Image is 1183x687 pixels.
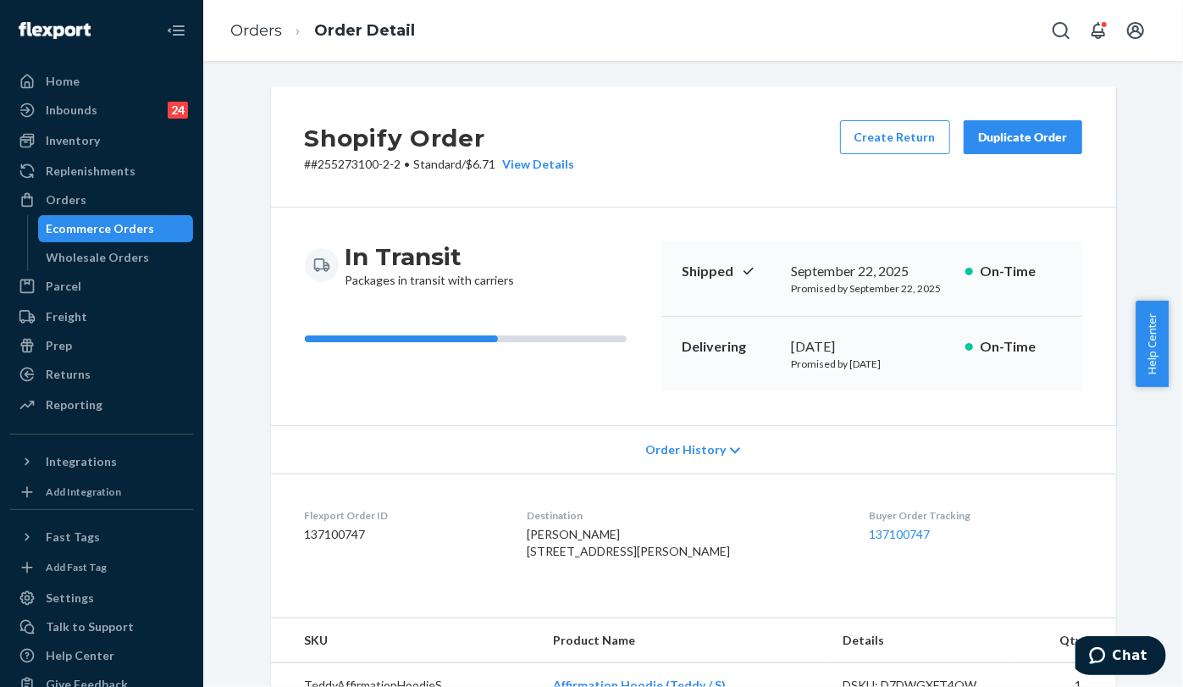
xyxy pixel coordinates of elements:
[38,215,194,242] a: Ecommerce Orders
[10,642,193,669] a: Help Center
[10,303,193,330] a: Freight
[405,157,411,171] span: •
[46,366,91,383] div: Returns
[792,281,952,296] p: Promised by September 22, 2025
[46,618,134,635] div: Talk to Support
[271,618,539,663] th: SKU
[869,508,1082,523] dt: Buyer Order Tracking
[10,557,193,578] a: Add Fast Tag
[47,220,155,237] div: Ecommerce Orders
[869,527,930,541] a: 137100747
[1044,14,1078,47] button: Open Search Box
[46,278,81,295] div: Parcel
[792,262,952,281] div: September 22, 2025
[980,337,1062,357] p: On-Time
[645,441,726,458] span: Order History
[305,526,500,543] dd: 137100747
[46,560,107,574] div: Add Fast Tag
[46,529,100,546] div: Fast Tags
[10,585,193,612] a: Settings
[10,524,193,551] button: Fast Tags
[230,21,282,40] a: Orders
[46,163,135,180] div: Replenishments
[46,102,97,119] div: Inbounds
[980,262,1062,281] p: On-Time
[159,14,193,47] button: Close Navigation
[46,132,100,149] div: Inventory
[314,21,415,40] a: Order Detail
[46,485,121,499] div: Add Integration
[1015,618,1116,663] th: Qty
[539,618,829,663] th: Product Name
[10,391,193,418] a: Reporting
[46,191,86,208] div: Orders
[10,332,193,359] a: Prep
[682,337,778,357] p: Delivering
[19,22,91,39] img: Flexport logo
[829,618,1015,663] th: Details
[10,68,193,95] a: Home
[10,97,193,124] a: Inbounds24
[527,527,730,558] span: [PERSON_NAME] [STREET_ADDRESS][PERSON_NAME]
[10,482,193,502] a: Add Integration
[792,357,952,371] p: Promised by [DATE]
[46,337,72,354] div: Prep
[305,120,575,156] h2: Shopify Order
[1075,636,1166,679] iframe: Opens a widget where you can chat to one of our agents
[10,127,193,154] a: Inventory
[46,308,87,325] div: Freight
[1119,14,1153,47] button: Open account menu
[47,249,150,266] div: Wholesale Orders
[964,120,1082,154] button: Duplicate Order
[305,156,575,173] p: # #255273100-2-2 / $6.71
[527,508,842,523] dt: Destination
[978,129,1068,146] div: Duplicate Order
[10,273,193,300] a: Parcel
[46,647,114,664] div: Help Center
[414,157,462,171] span: Standard
[46,73,80,90] div: Home
[10,158,193,185] a: Replenishments
[10,448,193,475] button: Integrations
[10,186,193,213] a: Orders
[792,337,952,357] div: [DATE]
[682,262,778,281] p: Shipped
[346,241,515,289] div: Packages in transit with carriers
[1136,301,1169,387] button: Help Center
[346,241,515,272] h3: In Transit
[305,508,500,523] dt: Flexport Order ID
[46,590,94,607] div: Settings
[217,6,428,56] ol: breadcrumbs
[10,613,193,640] button: Talk to Support
[840,120,950,154] button: Create Return
[1081,14,1115,47] button: Open notifications
[46,396,102,413] div: Reporting
[46,453,117,470] div: Integrations
[10,361,193,388] a: Returns
[168,102,188,119] div: 24
[38,244,194,271] a: Wholesale Orders
[496,156,575,173] button: View Details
